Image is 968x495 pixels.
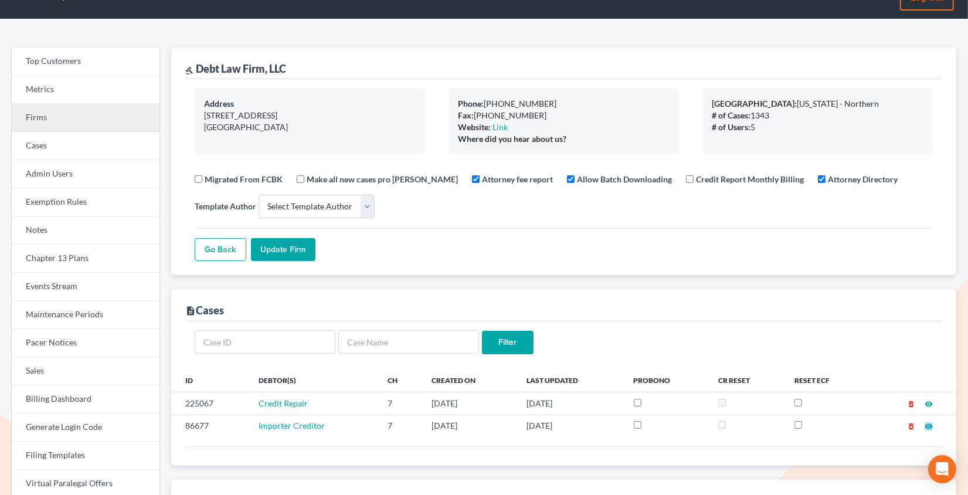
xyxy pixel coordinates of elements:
input: Case Name [338,330,479,354]
div: [STREET_ADDRESS] [204,110,416,121]
label: Attorney Directory [828,173,898,185]
a: Firms [12,104,159,132]
a: Events Stream [12,273,159,301]
th: Reset ECF [785,368,867,392]
a: Go Back [195,238,246,262]
div: [GEOGRAPHIC_DATA] [204,121,416,133]
a: Notes [12,216,159,245]
div: Debt Law Firm, LLC [185,62,286,76]
a: Chapter 13 Plans [12,245,159,273]
b: Where did you hear about us? [458,134,566,144]
a: Generate Login Code [12,413,159,442]
a: Filing Templates [12,442,159,470]
th: Last Updated [517,368,624,392]
label: Attorney fee report [482,173,553,185]
b: # of Users: [712,122,750,132]
label: Make all new cases pro [PERSON_NAME] [307,173,458,185]
th: ProBono [624,368,709,392]
a: delete_forever [907,421,915,430]
div: 1343 [712,110,923,121]
label: Credit Report Monthly Billing [696,173,804,185]
div: [US_STATE] - Northern [712,98,923,110]
div: 5 [712,121,923,133]
label: Template Author [195,200,256,212]
input: Case ID [195,330,335,354]
a: Admin Users [12,160,159,188]
th: Ch [379,368,422,392]
i: visibility [925,422,933,430]
a: visibility [925,421,933,430]
td: [DATE] [422,415,517,437]
a: Top Customers [12,48,159,76]
a: delete_forever [907,398,915,408]
label: Migrated From FCBK [205,173,283,185]
td: [DATE] [517,415,624,437]
div: Open Intercom Messenger [928,455,956,483]
b: Fax: [458,110,474,120]
td: [DATE] [517,392,624,415]
div: [PHONE_NUMBER] [458,98,670,110]
a: Cases [12,132,159,160]
b: Phone: [458,99,484,109]
a: Metrics [12,76,159,104]
input: Filter [482,331,534,354]
a: Maintenance Periods [12,301,159,329]
b: # of Cases: [712,110,750,120]
b: [GEOGRAPHIC_DATA]: [712,99,797,109]
i: gavel [185,66,193,74]
b: Website: [458,122,491,132]
a: Credit Repair [259,398,308,408]
td: 225067 [171,392,250,415]
a: visibility [925,398,933,408]
i: visibility [925,400,933,408]
td: 7 [379,392,422,415]
input: Update Firm [251,238,315,262]
label: Allow Batch Downloading [577,173,672,185]
td: 86677 [171,415,250,437]
a: Pacer Notices [12,329,159,357]
div: Cases [185,303,224,317]
b: Address [204,99,234,109]
i: delete_forever [907,400,915,408]
td: 7 [379,415,422,437]
a: Exemption Rules [12,188,159,216]
th: CR Reset [709,368,786,392]
th: Debtor(s) [249,368,378,392]
a: Sales [12,357,159,385]
a: Importer Creditor [259,421,325,430]
a: Billing Dashboard [12,385,159,413]
i: description [185,306,196,316]
td: [DATE] [422,392,517,415]
th: ID [171,368,250,392]
div: [PHONE_NUMBER] [458,110,670,121]
i: delete_forever [907,422,915,430]
a: Link [493,122,508,132]
th: Created On [422,368,517,392]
